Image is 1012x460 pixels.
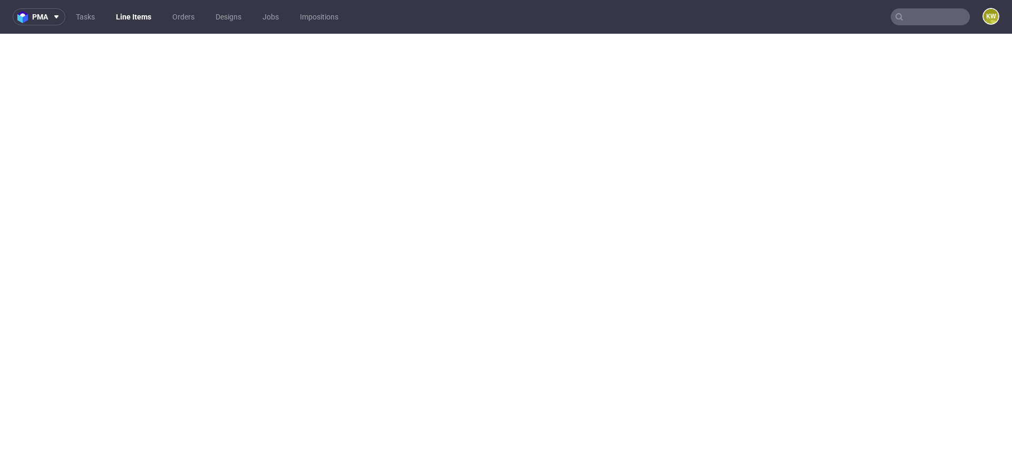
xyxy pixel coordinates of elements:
a: Orders [166,8,201,25]
a: Tasks [70,8,101,25]
a: Jobs [256,8,285,25]
button: pma [13,8,65,25]
figcaption: KW [984,9,998,24]
span: pma [32,13,48,21]
a: Impositions [294,8,345,25]
img: logo [17,11,32,23]
a: Designs [209,8,248,25]
a: Line Items [110,8,158,25]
